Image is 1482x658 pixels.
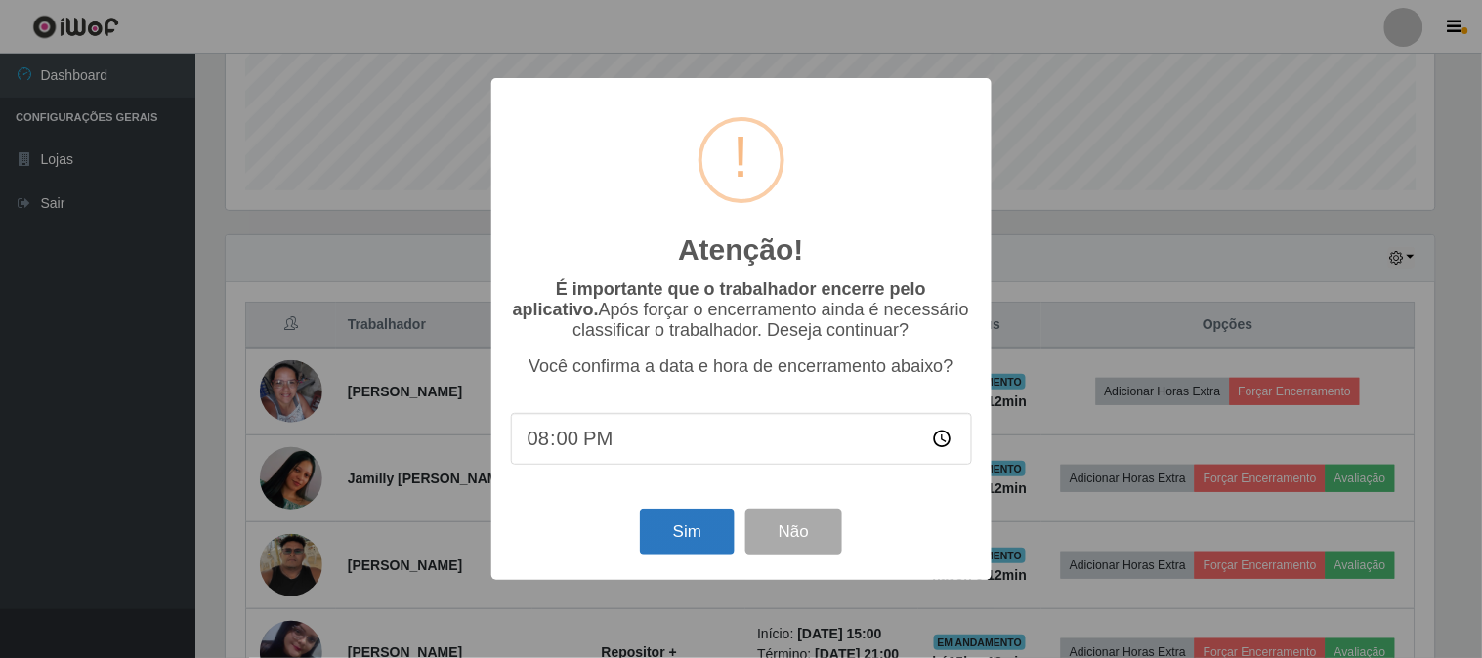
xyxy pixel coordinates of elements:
h2: Atenção! [678,232,803,267]
p: Você confirma a data e hora de encerramento abaixo? [511,356,972,377]
button: Não [745,509,842,555]
b: É importante que o trabalhador encerre pelo aplicativo. [513,279,926,319]
button: Sim [640,509,735,555]
p: Após forçar o encerramento ainda é necessário classificar o trabalhador. Deseja continuar? [511,279,972,341]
